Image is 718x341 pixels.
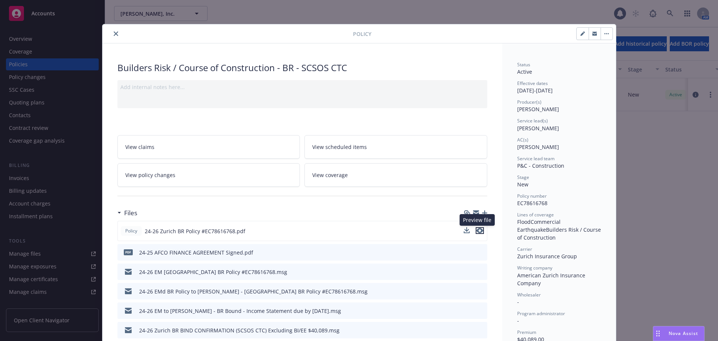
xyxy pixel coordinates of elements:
span: [PERSON_NAME] [517,143,559,150]
span: Policy [124,228,139,234]
span: Writing company [517,265,552,271]
button: preview file [478,249,484,256]
span: Service lead team [517,155,555,162]
button: preview file [478,326,484,334]
span: 24-26 Zurich BR Policy #EC78616768.pdf [145,227,245,235]
button: preview file [478,268,484,276]
span: pdf [124,249,133,255]
span: Stage [517,174,529,180]
h3: Files [124,208,137,218]
span: EC78616768 [517,200,547,207]
span: Status [517,61,530,68]
span: Lines of coverage [517,211,554,218]
span: P&C - Construction [517,162,564,169]
span: Service lead(s) [517,118,548,124]
span: AC(s) [517,137,528,143]
button: download file [466,307,472,315]
a: View scheduled items [304,135,487,159]
div: Add internal notes here... [120,83,484,91]
span: Wholesaler [517,292,541,298]
button: close [111,29,120,38]
button: download file [466,287,472,295]
div: 24-26 EM to [PERSON_NAME] - BR Bound - Income Statement due by [DATE].msg [139,307,341,315]
span: - [517,298,519,305]
span: Builders Risk / Course of Construction [517,226,602,241]
span: Policy number [517,193,547,199]
a: View claims [117,135,300,159]
div: Preview file [460,214,495,226]
span: Commercial Earthquake [517,218,562,233]
div: 24-26 EMd BR Policy to [PERSON_NAME] - [GEOGRAPHIC_DATA] BR Policy #EC78616768.msg [139,287,368,295]
span: [PERSON_NAME] [517,125,559,132]
button: preview file [478,307,484,315]
button: download file [464,227,470,233]
div: [DATE] - [DATE] [517,80,601,94]
button: Nova Assist [653,326,705,341]
div: 24-26 Zurich BR BIND CONFIRMATION (SCSOS CTC) Excluding BI/EE $40,089.msg [139,326,340,334]
span: View scheduled items [312,143,367,151]
button: download file [464,227,470,235]
button: download file [466,249,472,256]
span: New [517,181,528,188]
span: Active [517,68,532,75]
button: preview file [476,227,484,235]
span: Program administrator [517,310,565,317]
a: View coverage [304,163,487,187]
span: American Zurich Insurance Company [517,272,587,287]
div: 24-26 EM [GEOGRAPHIC_DATA] BR Policy #EC78616768.msg [139,268,287,276]
span: Policy [353,30,371,38]
span: View claims [125,143,154,151]
span: Producer(s) [517,99,541,105]
button: preview file [478,287,484,295]
a: View policy changes [117,163,300,187]
button: download file [466,326,472,334]
button: download file [466,268,472,276]
div: Files [117,208,137,218]
span: [PERSON_NAME] [517,106,559,113]
span: View coverage [312,171,348,179]
div: 24-25 AFCO FINANCE AGREEMENT Signed.pdf [139,249,253,256]
span: Nova Assist [669,330,698,337]
span: Effective dates [517,80,548,86]
span: - [517,317,519,324]
div: Drag to move [653,326,663,341]
span: Zurich Insurance Group [517,253,577,260]
span: Carrier [517,246,532,252]
span: View policy changes [125,171,175,179]
button: preview file [476,227,484,234]
div: Builders Risk / Course of Construction - BR - SCSOS CTC [117,61,487,74]
span: Flood [517,218,531,225]
span: Premium [517,329,536,335]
